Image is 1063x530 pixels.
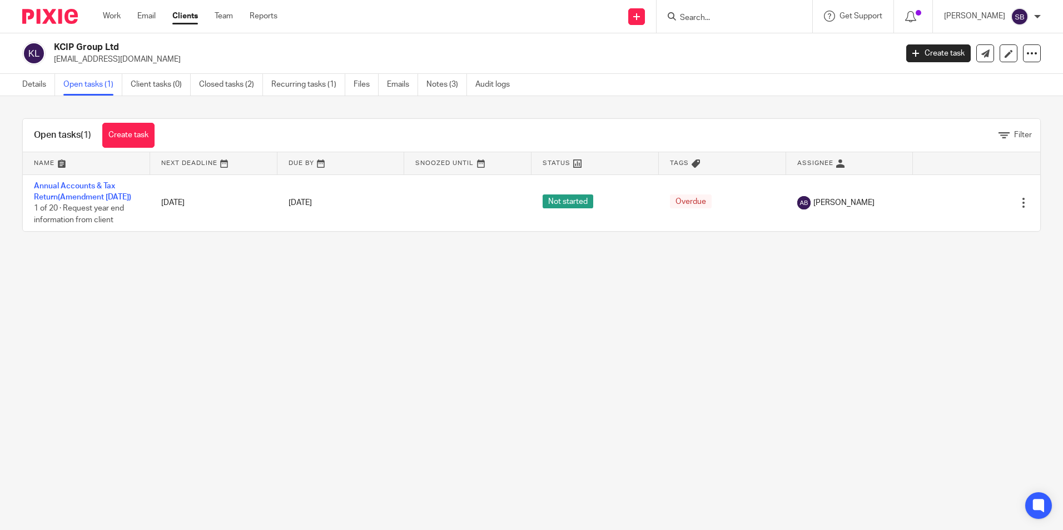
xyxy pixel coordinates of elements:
[81,131,91,139] span: (1)
[475,74,518,96] a: Audit logs
[679,13,779,23] input: Search
[543,160,570,166] span: Status
[543,194,593,208] span: Not started
[840,12,882,20] span: Get Support
[199,74,263,96] a: Closed tasks (2)
[150,174,277,231] td: [DATE]
[944,11,1005,22] p: [PERSON_NAME]
[670,160,689,166] span: Tags
[250,11,277,22] a: Reports
[22,42,46,65] img: svg%3E
[1014,131,1032,139] span: Filter
[102,123,155,148] a: Create task
[22,9,78,24] img: Pixie
[54,42,722,53] h2: KCIP Group Ltd
[271,74,345,96] a: Recurring tasks (1)
[137,11,156,22] a: Email
[103,11,121,22] a: Work
[22,74,55,96] a: Details
[215,11,233,22] a: Team
[1011,8,1029,26] img: svg%3E
[63,74,122,96] a: Open tasks (1)
[34,204,124,224] span: 1 of 20 · Request year end information from client
[131,74,191,96] a: Client tasks (0)
[415,160,474,166] span: Snoozed Until
[289,199,312,207] span: [DATE]
[34,182,131,201] a: Annual Accounts & Tax Return(Amendment [DATE])
[387,74,418,96] a: Emails
[34,129,91,141] h1: Open tasks
[813,197,875,208] span: [PERSON_NAME]
[172,11,198,22] a: Clients
[797,196,811,209] img: svg%3E
[54,54,890,65] p: [EMAIL_ADDRESS][DOMAIN_NAME]
[354,74,379,96] a: Files
[906,44,971,62] a: Create task
[426,74,467,96] a: Notes (3)
[670,194,712,208] span: Overdue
